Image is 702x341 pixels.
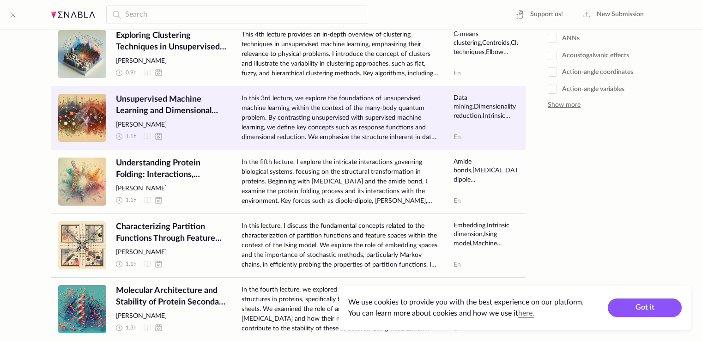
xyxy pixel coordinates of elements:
[509,40,511,46] span: ,
[242,285,439,334] span: In the fourth lecture, we explored the molecular basis of secondary structures in proteins, speci...
[472,104,474,110] span: ,
[454,231,497,247] li: Ising model
[51,277,526,341] a: Molecular Architecture and Stability of Protein Secondary Structures: Alpha Helices to Beta Sheet...
[454,158,472,174] li: Amide bonds
[51,150,526,213] a: Understanding Protein Folding: Interactions, Dynamics, and ThermodynamicsUnderstanding Protein Fo...
[454,262,461,268] abbr: English
[483,231,484,237] span: ,
[454,167,546,192] li: Dipole-dipole interactions
[242,221,439,270] span: In this lecture, I discuss the fundamental concepts related to the characterization of partition ...
[454,134,461,140] abbr: English
[454,70,461,77] abbr: English
[116,248,227,257] span: [PERSON_NAME]
[530,10,563,19] span: Support us!
[482,40,511,46] li: Centroids
[454,31,482,47] li: C-means clustering
[485,222,487,229] span: ,
[116,94,227,117] span: Unsupervised Machine Learning and Dimensional Reduction in Many-Body Quantum Systems
[518,310,534,317] a: here.
[471,240,472,247] span: ,
[608,298,682,317] button: Got it
[51,213,526,277] a: Characterizing Partition Functions Through Feature Space Representations in the Ising ModelCharac...
[126,260,137,268] span: 1.1 h
[511,40,540,46] li: Clustering
[51,12,95,18] img: Enabla
[454,40,569,55] li: Clustering techniques
[116,221,227,244] span: Characterizing Partition Functions Through Feature Space Representations in the Ising Model
[116,121,227,130] span: [PERSON_NAME]
[548,51,629,60] span: Acoustogalvanic effects
[548,94,581,109] a: Show more
[116,30,227,53] span: Exploring Clustering Techniques in Unsupervised Machine Learning for Physical Problem Solving
[454,95,474,110] li: Data mining
[116,184,227,194] span: [PERSON_NAME]
[548,34,580,43] span: ANNs
[511,7,567,22] a: Support us!
[472,167,525,174] li: [MEDICAL_DATA]
[116,57,227,66] span: [PERSON_NAME]
[116,312,227,321] span: [PERSON_NAME]
[454,240,502,256] li: Machine Learning
[577,7,648,22] a: New Submission
[548,67,633,77] span: Action-angle coordinates
[548,85,624,94] span: Action-angle variables
[471,167,472,174] span: ,
[126,196,137,204] span: 1.1 h
[242,158,439,206] span: In the fifth lecture, I explore the intricate interactions governing biological systems, focusing...
[126,133,137,140] span: 1.1 h
[454,198,461,204] abbr: English
[348,298,584,317] span: We use cookies to provide you with the best experience on our platform. You can learn more about ...
[481,113,483,119] span: ,
[481,40,482,46] span: ,
[116,158,227,181] span: Understanding Protein Folding: Interactions, Dynamics, and Thermodynamics
[106,6,367,24] input: Search
[484,49,486,55] span: ,
[51,22,526,86] a: Exploring Clustering Techniques in Unsupervised Machine Learning for Physical Problem SolvingExpl...
[454,104,516,119] li: Dimensionality reduction
[242,94,439,142] span: In this 3rd lecture, we explore the foundations of unsupervised machine learning within the conte...
[51,86,526,150] a: Unsupervised Machine Learning and Dimensional Reduction in Many-Body Quantum SystemsUnsupervised ...
[116,285,227,308] span: Molecular Architecture and Stability of Protein Secondary Structures: Alpha Helices to Beta Sheets
[454,222,487,229] li: Embedding
[126,69,137,77] span: 0.9 h
[242,30,439,79] span: This 4th lecture provides an in-depth overview of clustering techniques in unsupervised machine l...
[126,324,137,332] span: 1.3 h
